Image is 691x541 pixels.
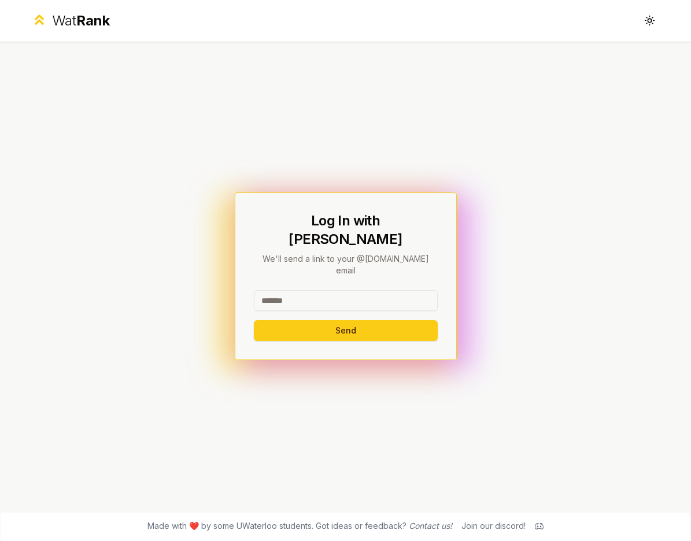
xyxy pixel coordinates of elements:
h1: Log In with [PERSON_NAME] [254,212,438,249]
p: We'll send a link to your @[DOMAIN_NAME] email [254,253,438,276]
span: Made with ❤️ by some UWaterloo students. Got ideas or feedback? [147,520,452,532]
div: Wat [52,12,110,30]
a: WatRank [31,12,110,30]
button: Send [254,320,438,341]
span: Rank [76,12,110,29]
div: Join our discord! [461,520,526,532]
a: Contact us! [409,521,452,531]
